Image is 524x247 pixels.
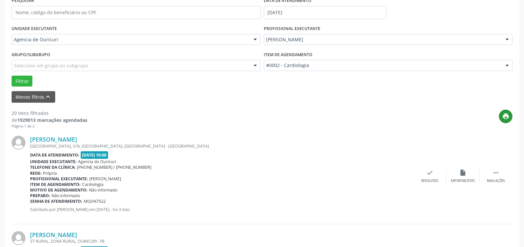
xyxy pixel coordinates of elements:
[502,113,509,120] i: print
[264,50,312,60] label: Item de agendamento
[30,164,76,170] b: Telefone da clínica:
[30,238,413,244] div: ST RURAL, ZONA RURAL, OURICURI - PE
[44,93,52,100] i: keyboard_arrow_up
[30,198,82,204] b: Senha de atendimento:
[451,179,475,183] div: Exportar (PDF)
[30,143,413,149] div: [GEOGRAPHIC_DATA], S/N, [GEOGRAPHIC_DATA], [GEOGRAPHIC_DATA] - [GEOGRAPHIC_DATA]
[12,76,32,87] button: Filtrar
[12,231,25,245] img: img
[30,207,413,212] p: Solicitado por [PERSON_NAME] em [DATE] - há 3 dias
[12,6,261,19] input: Nome, código do beneficiário ou CPF
[30,176,88,182] b: Profissional executante:
[264,6,386,19] input: Selecione um intervalo
[12,91,55,103] button: Menos filtroskeyboard_arrow_up
[14,62,88,69] span: Selecione um grupo ou subgrupo
[459,169,466,176] i: insert_drive_file
[12,123,87,129] div: Página 1 de 2
[266,36,499,43] span: [PERSON_NAME]
[30,193,50,198] b: Preparo:
[421,179,438,183] div: Resolvido
[81,151,108,159] span: [DATE] 10:00
[17,117,87,123] strong: 1929013 marcações agendadas
[77,164,151,170] span: [PHONE_NUMBER] / [PHONE_NUMBER]
[12,136,25,150] img: img
[30,159,77,164] b: Unidade executante:
[30,136,77,143] a: [PERSON_NAME]
[12,110,87,117] div: 20 itens filtrados
[492,169,500,176] i: 
[43,170,57,176] span: Própria
[12,117,87,123] div: de
[499,110,512,123] button: print
[14,36,247,43] span: Agencia de Ouricuri
[266,62,499,69] span: #0002 - Cardiologia
[82,182,103,187] span: Cardiologia
[30,170,42,176] b: Rede:
[30,187,88,193] b: Motivo de agendamento:
[84,198,106,204] span: M02947022
[52,193,80,198] span: Não informado
[89,176,121,182] span: [PERSON_NAME]
[30,231,77,238] a: [PERSON_NAME]
[264,24,320,34] label: PROFISSIONAL EXECUTANTE
[78,159,116,164] span: Agencia de Ouricuri
[426,169,433,176] i: check
[12,50,50,60] label: Grupo/Subgrupo
[30,152,79,158] b: Data de atendimento:
[30,182,81,187] b: Item de agendamento:
[89,187,117,193] span: Não informado
[487,179,505,183] div: Mais ações
[12,24,57,34] label: UNIDADE EXECUTANTE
